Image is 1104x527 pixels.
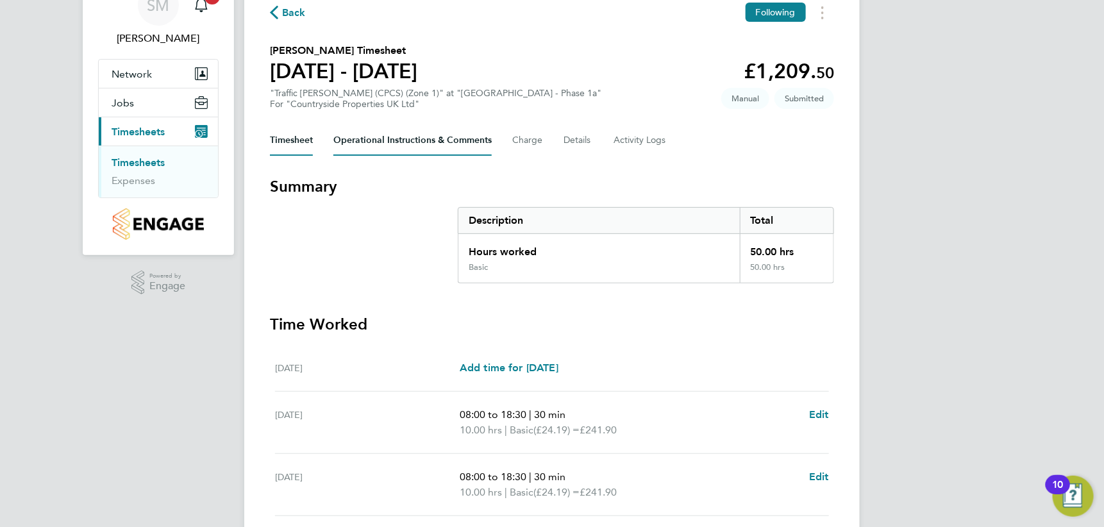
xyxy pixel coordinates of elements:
[149,281,185,292] span: Engage
[99,88,218,117] button: Jobs
[505,486,507,498] span: |
[469,262,488,272] div: Basic
[529,471,531,483] span: |
[460,471,526,483] span: 08:00 to 18:30
[1053,476,1094,517] button: Open Resource Center, 10 new notifications
[149,271,185,281] span: Powered by
[270,4,306,21] button: Back
[614,125,667,156] button: Activity Logs
[333,125,492,156] button: Operational Instructions & Comments
[460,408,526,421] span: 08:00 to 18:30
[112,126,165,138] span: Timesheets
[99,146,218,197] div: Timesheets
[270,176,834,197] h3: Summary
[458,234,740,262] div: Hours worked
[809,471,829,483] span: Edit
[774,88,834,109] span: This timesheet is Submitted.
[275,407,460,438] div: [DATE]
[740,262,833,283] div: 50.00 hrs
[744,59,834,83] app-decimal: £1,209.
[131,271,186,295] a: Powered byEngage
[112,97,134,109] span: Jobs
[98,31,219,46] span: Simon Murphy
[99,60,218,88] button: Network
[460,362,558,374] span: Add time for [DATE]
[721,88,769,109] span: This timesheet was manually created.
[460,360,558,376] a: Add time for [DATE]
[534,408,565,421] span: 30 min
[533,486,580,498] span: (£24.19) =
[510,485,533,500] span: Basic
[275,360,460,376] div: [DATE]
[270,314,834,335] h3: Time Worked
[270,99,601,110] div: For "Countryside Properties UK Ltd"
[112,174,155,187] a: Expenses
[746,3,806,22] button: Following
[270,88,601,110] div: "Traffic [PERSON_NAME] (CPCS) (Zone 1)" at "[GEOGRAPHIC_DATA] - Phase 1a"
[458,207,834,283] div: Summary
[533,424,580,436] span: (£24.19) =
[534,471,565,483] span: 30 min
[809,408,829,421] span: Edit
[113,208,203,240] img: countryside-properties-logo-retina.png
[510,422,533,438] span: Basic
[529,408,531,421] span: |
[512,125,543,156] button: Charge
[816,63,834,82] span: 50
[458,208,740,233] div: Description
[756,6,796,18] span: Following
[112,68,152,80] span: Network
[809,469,829,485] a: Edit
[270,43,417,58] h2: [PERSON_NAME] Timesheet
[811,3,834,22] button: Timesheets Menu
[580,424,617,436] span: £241.90
[505,424,507,436] span: |
[282,5,306,21] span: Back
[740,208,833,233] div: Total
[270,125,313,156] button: Timesheet
[460,486,502,498] span: 10.00 hrs
[564,125,593,156] button: Details
[740,234,833,262] div: 50.00 hrs
[98,208,219,240] a: Go to home page
[1052,485,1064,501] div: 10
[580,486,617,498] span: £241.90
[460,424,502,436] span: 10.00 hrs
[275,469,460,500] div: [DATE]
[809,407,829,422] a: Edit
[99,117,218,146] button: Timesheets
[270,58,417,84] h1: [DATE] - [DATE]
[112,156,165,169] a: Timesheets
